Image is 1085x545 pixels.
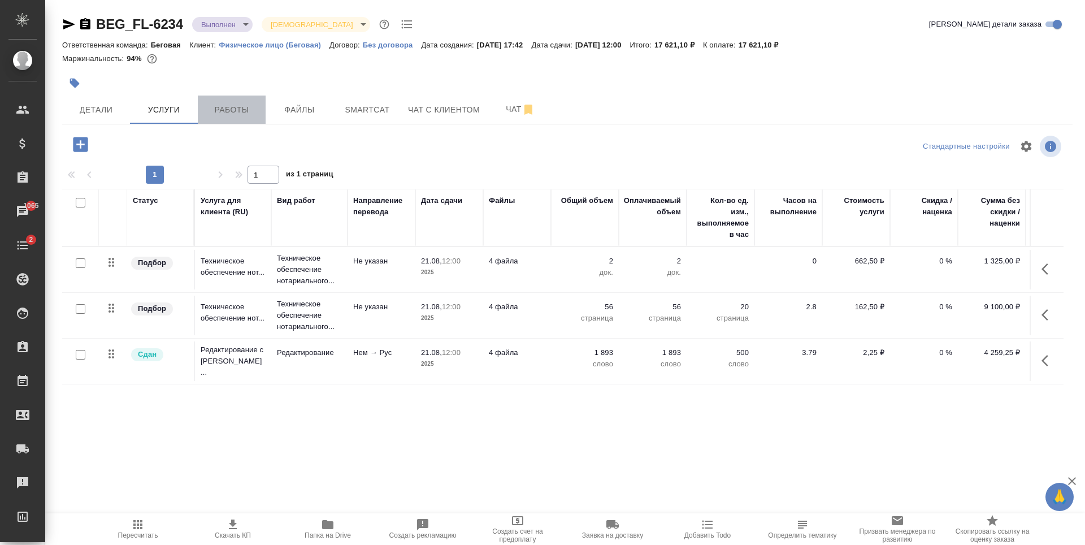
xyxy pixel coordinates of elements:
p: док. [557,267,613,278]
p: слово [692,358,749,370]
p: Маржинальность: [62,54,127,63]
span: Добавить Todo [684,531,731,539]
span: Smartcat [340,103,394,117]
button: Добавить услугу [65,133,96,156]
p: 4 файла [489,301,545,313]
p: 162,50 ₽ [828,301,884,313]
button: Показать кнопки [1035,256,1062,283]
span: Скопировать ссылку на оценку заказа [952,527,1033,543]
div: Дата сдачи [421,195,462,206]
div: Оплачиваемый объем [624,195,681,218]
button: 834.80 RUB; [145,51,159,66]
p: 662,50 ₽ [828,256,884,267]
button: Добавить Todo [660,513,755,545]
td: 3.79 [754,341,822,381]
div: Сумма без скидки / наценки [964,195,1020,229]
td: 0 [754,250,822,289]
p: 9 100,00 ₽ [964,301,1020,313]
span: Заявка на доставку [582,531,643,539]
p: 0 % [896,301,952,313]
button: Скопировать ссылку на оценку заказа [945,513,1040,545]
button: Скопировать ссылку для ЯМессенджера [62,18,76,31]
span: Определить тематику [768,531,836,539]
p: Техническое обеспечение нотариального... [277,253,342,287]
p: Техническое обеспечение нотариального... [277,299,342,332]
p: Редактирование [277,347,342,358]
p: Дата создания: [421,41,476,49]
p: 2 [624,256,681,267]
div: Услуга для клиента (RU) [201,195,266,218]
button: Показать кнопки [1035,301,1062,328]
div: Часов на выполнение [760,195,817,218]
svg: Отписаться [522,103,535,116]
div: Кол-во ед. изм., выполняемое в час [692,195,749,240]
p: 56 [557,301,613,313]
p: 20 [692,301,749,313]
p: Редактирование с [PERSON_NAME] ... [201,344,266,378]
a: Без договора [363,40,422,49]
p: Итого: [630,41,654,49]
p: 500 [692,347,749,358]
span: Услуги [137,103,191,117]
p: 12:00 [442,348,461,357]
a: 1065 [3,197,42,226]
div: Скидка / наценка [896,195,952,218]
div: Выполнен [262,17,370,32]
span: Файлы [272,103,327,117]
p: Ответственная команда: [62,41,151,49]
span: 1065 [16,200,45,211]
div: split button [920,138,1013,155]
p: Техническое обеспечение нот... [201,256,266,278]
p: 94% [127,54,144,63]
span: Чат с клиентом [408,103,480,117]
button: [DEMOGRAPHIC_DATA] [267,20,356,29]
p: страница [557,313,613,324]
p: 0 % [896,347,952,358]
a: Физическое лицо (Беговая) [219,40,329,49]
p: слово [557,358,613,370]
p: страница [624,313,681,324]
button: Создать рекламацию [375,513,470,545]
p: К оплате: [703,41,739,49]
button: Заявка на доставку [565,513,660,545]
span: из 1 страниц [286,167,333,184]
span: Пересчитать [118,531,158,539]
p: Техническое обеспечение нот... [201,301,266,324]
button: Скачать КП [185,513,280,545]
p: 1 325,00 ₽ [964,256,1020,267]
p: 2025 [421,313,478,324]
p: 21.08, [421,348,442,357]
p: 0 % [896,256,952,267]
p: 2025 [421,358,478,370]
p: 21.08, [421,257,442,265]
span: Создать рекламацию [389,531,457,539]
span: Работы [205,103,259,117]
p: Дата сдачи: [531,41,575,49]
div: Выполнен [192,17,253,32]
p: Без договора [363,41,422,49]
span: [PERSON_NAME] детали заказа [929,19,1041,30]
div: Направление перевода [353,195,410,218]
span: Посмотреть информацию [1040,136,1064,157]
p: Подбор [138,257,166,269]
p: 17 621,10 ₽ [654,41,703,49]
button: Призвать менеджера по развитию [850,513,945,545]
p: 21.08, [421,302,442,311]
p: 56 [624,301,681,313]
p: [DATE] 12:00 [575,41,630,49]
p: 12:00 [442,302,461,311]
div: Статус [133,195,158,206]
p: Нем → Рус [353,347,410,358]
p: Договор: [329,41,363,49]
div: Вид работ [277,195,315,206]
p: 1 893 [624,347,681,358]
p: 12:00 [442,257,461,265]
button: Пересчитать [90,513,185,545]
p: Не указан [353,301,410,313]
p: Сдан [138,349,157,360]
button: Определить тематику [755,513,850,545]
span: Скачать КП [215,531,251,539]
div: Файлы [489,195,515,206]
span: Призвать менеджера по развитию [857,527,938,543]
p: 4 259,25 ₽ [964,347,1020,358]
